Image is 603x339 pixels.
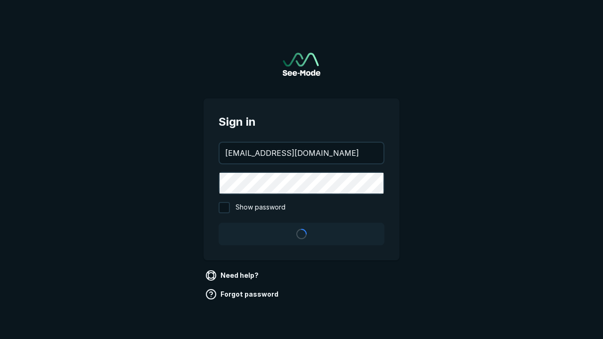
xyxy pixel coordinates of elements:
a: Go to sign in [283,53,320,76]
input: your@email.com [220,143,383,163]
a: Forgot password [204,287,282,302]
a: Need help? [204,268,262,283]
img: See-Mode Logo [283,53,320,76]
span: Show password [236,202,285,213]
span: Sign in [219,113,384,130]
